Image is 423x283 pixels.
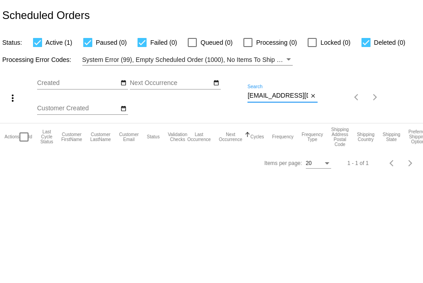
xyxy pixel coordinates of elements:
button: Clear [308,91,318,101]
mat-icon: date_range [120,105,127,113]
button: Change sorting for CustomerLastName [90,132,111,142]
span: Active (1) [46,37,72,48]
input: Customer Created [37,105,119,112]
span: Locked (0) [320,37,350,48]
button: Change sorting for Id [29,134,32,140]
mat-icon: close [310,93,316,100]
button: Previous page [348,88,366,106]
mat-header-cell: Validation Checks [168,123,187,151]
button: Previous page [383,154,401,172]
input: Search [247,92,308,99]
h2: Scheduled Orders [2,9,90,22]
div: Items per page: [264,160,302,166]
button: Change sorting for LastOccurrenceUtc [187,132,211,142]
span: Status: [2,39,22,46]
mat-select: Filter by Processing Error Codes [82,54,293,66]
button: Change sorting for LastProcessingCycleId [40,129,53,144]
span: 20 [306,160,312,166]
span: Processing Error Codes: [2,56,71,63]
button: Change sorting for CustomerEmail [119,132,138,142]
mat-header-cell: Actions [5,123,19,151]
span: Paused (0) [96,37,127,48]
button: Change sorting for Frequency [272,134,293,140]
button: Change sorting for ShippingState [383,132,400,142]
div: 1 - 1 of 1 [347,160,369,166]
input: Next Occurrence [130,80,211,87]
button: Change sorting for FrequencyType [302,132,323,142]
mat-icon: date_range [213,80,219,87]
button: Change sorting for NextOccurrenceUtc [219,132,242,142]
button: Change sorting for ShippingCountry [357,132,375,142]
mat-icon: more_vert [7,93,18,104]
button: Change sorting for Status [147,134,160,140]
span: Failed (0) [150,37,177,48]
button: Change sorting for ShippingPostcode [331,127,349,147]
button: Change sorting for CustomerFirstName [61,132,82,142]
span: Queued (0) [200,37,233,48]
span: Deleted (0) [374,37,405,48]
mat-icon: date_range [120,80,127,87]
button: Change sorting for Cycles [250,134,264,140]
mat-select: Items per page: [306,160,331,167]
button: Next page [366,88,384,106]
input: Created [37,80,119,87]
button: Next page [401,154,419,172]
span: Processing (0) [256,37,297,48]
